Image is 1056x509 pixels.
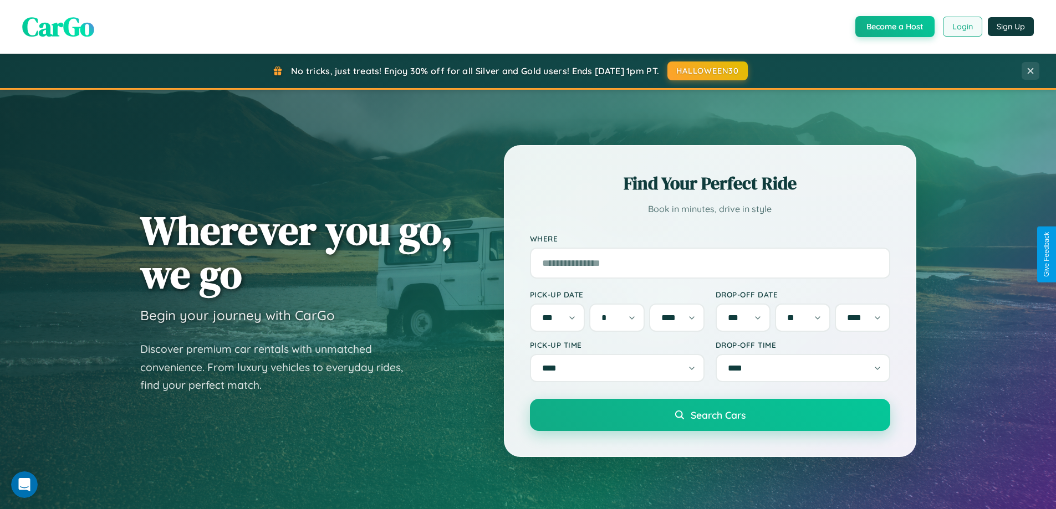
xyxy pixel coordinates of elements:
[530,234,890,243] label: Where
[530,290,705,299] label: Pick-up Date
[140,307,335,323] h3: Begin your journey with CarGo
[1043,232,1050,277] div: Give Feedback
[530,171,890,196] h2: Find Your Perfect Ride
[11,471,38,498] iframe: Intercom live chat
[716,290,890,299] label: Drop-off Date
[988,17,1034,36] button: Sign Up
[691,409,746,421] span: Search Cars
[530,399,890,431] button: Search Cars
[291,65,659,76] span: No tricks, just treats! Enjoy 30% off for all Silver and Gold users! Ends [DATE] 1pm PT.
[530,201,890,217] p: Book in minutes, drive in style
[140,340,417,394] p: Discover premium car rentals with unmatched convenience. From luxury vehicles to everyday rides, ...
[716,340,890,349] label: Drop-off Time
[530,340,705,349] label: Pick-up Time
[667,61,748,80] button: HALLOWEEN30
[140,208,453,296] h1: Wherever you go, we go
[943,17,982,37] button: Login
[22,8,94,45] span: CarGo
[855,16,935,37] button: Become a Host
